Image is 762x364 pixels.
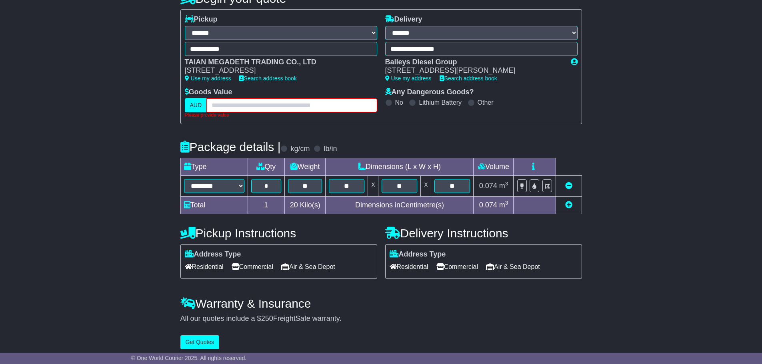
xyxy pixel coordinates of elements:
[185,75,231,82] a: Use my address
[239,75,297,82] a: Search address book
[390,261,428,273] span: Residential
[499,201,508,209] span: m
[185,98,207,112] label: AUD
[479,201,497,209] span: 0.074
[131,355,247,361] span: © One World Courier 2025. All rights reserved.
[248,158,284,175] td: Qty
[180,335,220,349] button: Get Quotes
[385,58,563,67] div: Baileys Diesel Group
[486,261,540,273] span: Air & Sea Depot
[185,58,369,67] div: TAIAN MEGADETH TRADING CO., LTD
[284,196,325,214] td: Kilo(s)
[180,314,582,323] div: All our quotes include a $ FreightSafe warranty.
[248,196,284,214] td: 1
[368,175,378,196] td: x
[290,145,310,153] label: kg/cm
[505,200,508,206] sup: 3
[185,250,241,259] label: Address Type
[565,201,572,209] a: Add new item
[185,15,218,24] label: Pickup
[440,75,497,82] a: Search address book
[505,181,508,187] sup: 3
[180,140,281,153] h4: Package details |
[385,66,563,75] div: [STREET_ADDRESS][PERSON_NAME]
[385,75,432,82] a: Use my address
[421,175,431,196] td: x
[290,201,298,209] span: 20
[479,182,497,190] span: 0.074
[385,227,582,240] h4: Delivery Instructions
[326,196,474,214] td: Dimensions in Centimetre(s)
[565,182,572,190] a: Remove this item
[180,196,248,214] td: Total
[185,66,369,75] div: [STREET_ADDRESS]
[180,297,582,310] h4: Warranty & Insurance
[390,250,446,259] label: Address Type
[185,112,377,118] div: Please provide value
[419,99,462,106] label: Lithium Battery
[499,182,508,190] span: m
[326,158,474,175] td: Dimensions (L x W x H)
[478,99,494,106] label: Other
[395,99,403,106] label: No
[180,158,248,175] td: Type
[281,261,335,273] span: Air & Sea Depot
[324,145,337,153] label: lb/in
[385,15,422,24] label: Delivery
[474,158,514,175] td: Volume
[385,88,474,97] label: Any Dangerous Goods?
[261,314,273,322] span: 250
[436,261,478,273] span: Commercial
[232,261,273,273] span: Commercial
[185,261,224,273] span: Residential
[185,88,232,97] label: Goods Value
[284,158,325,175] td: Weight
[180,227,377,240] h4: Pickup Instructions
